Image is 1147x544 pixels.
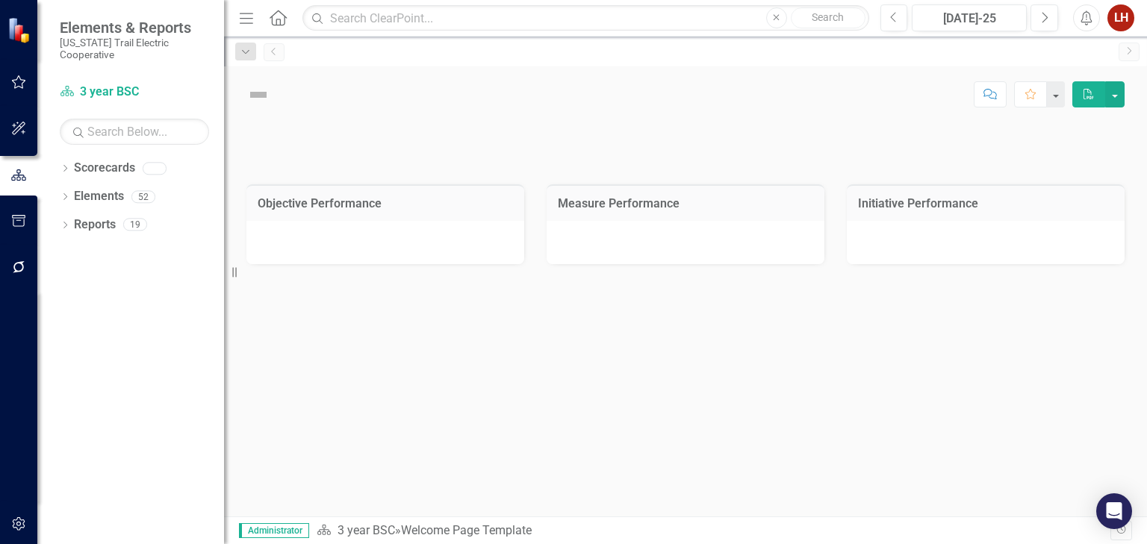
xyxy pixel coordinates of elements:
[239,523,309,538] span: Administrator
[858,197,1113,210] h3: Initiative Performance
[1107,4,1134,31] button: LH
[74,160,135,177] a: Scorecards
[60,19,209,37] span: Elements & Reports
[123,219,147,231] div: 19
[317,522,1110,540] div: »
[1096,493,1132,529] div: Open Intercom Messenger
[558,197,813,210] h3: Measure Performance
[60,119,209,145] input: Search Below...
[917,10,1022,28] div: [DATE]-25
[302,5,868,31] input: Search ClearPoint...
[74,216,116,234] a: Reports
[912,4,1027,31] button: [DATE]-25
[258,197,513,210] h3: Objective Performance
[131,190,155,203] div: 52
[791,7,865,28] button: Search
[74,188,124,205] a: Elements
[7,16,34,43] img: ClearPoint Strategy
[60,84,209,101] a: 3 year BSC
[246,83,270,107] img: Not Defined
[60,37,209,61] small: [US_STATE] Trail Electric Cooperative
[401,523,532,537] div: Welcome Page Template
[812,11,844,23] span: Search
[338,523,395,537] a: 3 year BSC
